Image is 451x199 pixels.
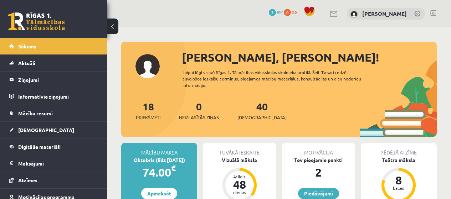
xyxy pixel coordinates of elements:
a: [PERSON_NAME] [362,10,407,17]
a: 2 mP [269,9,283,15]
span: Atzīmes [18,177,37,183]
div: Mācību maksa [121,143,197,156]
a: [DEMOGRAPHIC_DATA] [9,122,98,138]
span: 2 [269,9,276,16]
div: Pēdējā atzīme [361,143,437,156]
div: Laipni lūgts savā Rīgas 1. Tālmācības vidusskolas skolnieka profilā. Šeit Tu vari redzēt tuvojošo... [183,69,372,88]
div: Tuvākā ieskaite [203,143,276,156]
span: Neizlasītās ziņas [179,114,219,121]
a: Digitālie materiāli [9,138,98,155]
div: Atlicis [229,174,250,179]
a: Sākums [9,38,98,54]
div: 8 [388,174,409,186]
a: 0Neizlasītās ziņas [179,100,219,121]
a: Informatīvie ziņojumi [9,88,98,105]
div: Vizuālā māksla [203,156,276,164]
a: Aktuāli [9,55,98,71]
div: balles [388,186,409,190]
legend: Informatīvie ziņojumi [18,88,98,105]
span: [DEMOGRAPHIC_DATA] [237,114,287,121]
div: Motivācija [282,143,355,156]
span: Priekšmeti [136,114,160,121]
legend: Maksājumi [18,155,98,172]
img: Marija Tihoņenko [350,11,358,18]
div: dienas [229,190,250,194]
div: 74.00 [121,164,197,181]
a: Maksājumi [9,155,98,172]
span: € [171,163,176,173]
span: mP [277,9,283,15]
span: [DEMOGRAPHIC_DATA] [18,127,74,133]
div: 48 [229,179,250,190]
span: Mācību resursi [18,110,53,116]
a: Piedāvājumi [298,188,339,199]
span: Digitālie materiāli [18,143,61,150]
span: 0 [284,9,291,16]
a: Atzīmes [9,172,98,188]
a: 40[DEMOGRAPHIC_DATA] [237,100,287,121]
legend: Ziņojumi [18,72,98,88]
a: 18Priekšmeti [136,100,160,121]
span: Aktuāli [18,60,35,66]
div: Teātra māksla [361,156,437,164]
div: Tev pieejamie punkti [282,156,355,164]
div: Oktobris (līdz [DATE]) [121,156,197,164]
a: Apmaksāt [141,188,177,199]
a: Ziņojumi [9,72,98,88]
a: Mācību resursi [9,105,98,121]
div: 2 [282,164,355,181]
span: xp [292,9,297,15]
div: [PERSON_NAME], [PERSON_NAME]! [182,49,437,66]
span: Sākums [18,43,36,49]
a: Rīgas 1. Tālmācības vidusskola [8,12,65,30]
a: 0 xp [284,9,300,15]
